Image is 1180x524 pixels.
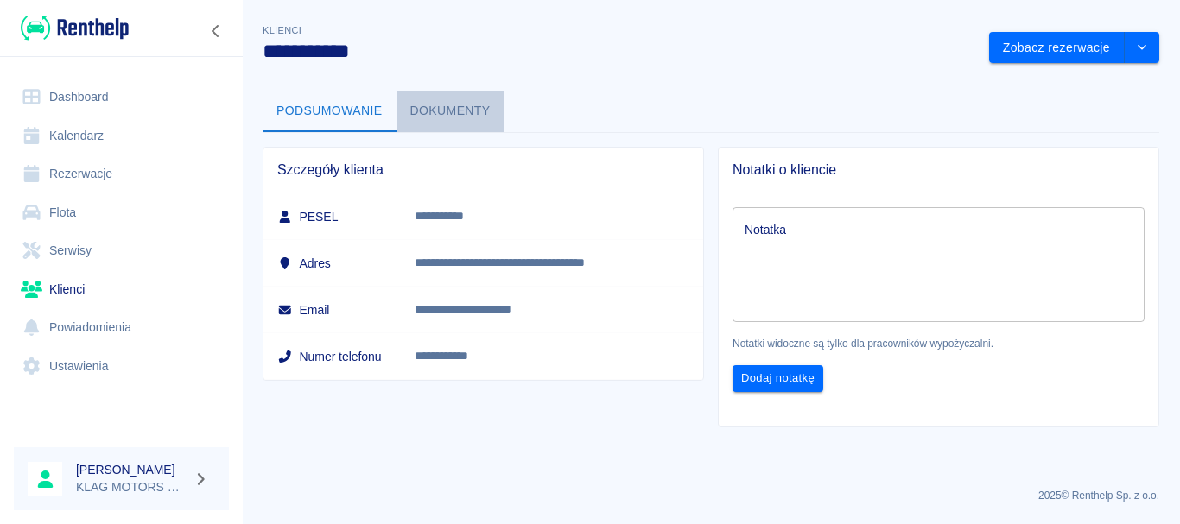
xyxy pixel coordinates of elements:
[76,478,187,496] p: KLAG MOTORS Rent a Car
[277,208,387,225] h6: PESEL
[14,117,229,155] a: Kalendarz
[14,270,229,309] a: Klienci
[277,348,387,365] h6: Numer telefonu
[733,336,1145,351] p: Notatki widoczne są tylko dla pracowników wypożyczalni.
[989,32,1125,64] button: Zobacz rezerwacje
[733,365,823,392] button: Dodaj notatkę
[14,14,129,42] a: Renthelp logo
[14,155,229,193] a: Rezerwacje
[263,25,301,35] span: Klienci
[277,255,387,272] h6: Adres
[277,301,387,319] h6: Email
[397,91,504,132] button: Dokumenty
[14,193,229,232] a: Flota
[14,308,229,347] a: Powiadomienia
[14,231,229,270] a: Serwisy
[1125,32,1159,64] button: drop-down
[277,161,689,179] span: Szczegóły klienta
[263,91,397,132] button: Podsumowanie
[733,161,1145,179] span: Notatki o kliencie
[14,78,229,117] a: Dashboard
[14,347,229,386] a: Ustawienia
[76,461,187,478] h6: [PERSON_NAME]
[21,14,129,42] img: Renthelp logo
[203,20,229,42] button: Zwiń nawigację
[263,488,1159,503] p: 2025 © Renthelp Sp. z o.o.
